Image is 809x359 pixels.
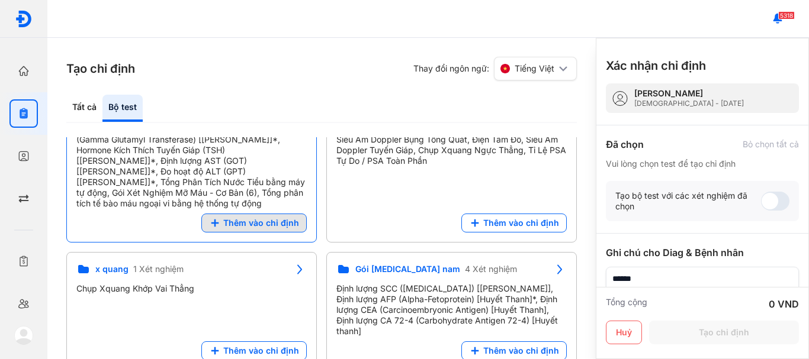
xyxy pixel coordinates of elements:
[336,124,567,166] div: Siêu Âm [PERSON_NAME] + Màng Tim Qua Thành Ngực, Siêu Âm Doppler Bụng Tổng Quát, Điện Tâm Đồ, Siê...
[606,137,644,151] div: Đã chọn
[66,60,135,77] h3: Tạo chỉ định
[355,264,460,274] span: Gói [MEDICAL_DATA] nam
[649,321,799,344] button: Tạo chỉ định
[14,326,33,345] img: logo
[606,297,647,311] div: Tổng cộng
[634,88,744,99] div: [PERSON_NAME]
[606,321,642,344] button: Huỷ
[778,11,795,20] span: 5318
[15,10,33,28] img: logo
[76,124,307,209] div: Định lượng Glucose lúc đói [Huyết Tương], Đo hoạt độ GGT (Gamma Glutamyl Transferase) [[PERSON_NA...
[336,283,567,337] div: Định lượng SCC ([MEDICAL_DATA]) [[PERSON_NAME]], Định lượng AFP (Alpha-Fetoprotein) [Huyết Thanh]...
[461,214,567,232] button: Thêm vào chỉ định
[76,283,307,294] div: Chụp Xquang Khớp Vai Thẳng
[66,95,102,122] div: Tất cả
[483,218,559,228] span: Thêm vào chỉ định
[606,245,799,260] div: Ghi chú cho Diag & Bệnh nhân
[102,95,143,122] div: Bộ test
[769,297,799,311] div: 0 VND
[413,57,577,80] div: Thay đổi ngôn ngữ:
[634,99,744,108] div: [DEMOGRAPHIC_DATA] - [DATE]
[201,214,307,232] button: Thêm vào chỉ định
[483,345,559,356] span: Thêm vào chỉ định
[606,159,799,169] div: Vui lòng chọn test để tạo chỉ định
[606,57,706,74] h3: Xác nhận chỉ định
[223,345,299,356] span: Thêm vào chỉ định
[615,190,761,212] div: Tạo bộ test với các xét nghiệm đã chọn
[465,264,517,274] span: 4 Xét nghiệm
[743,139,799,150] div: Bỏ chọn tất cả
[133,264,184,274] span: 1 Xét nghiệm
[95,264,129,274] span: x quang
[515,63,554,74] span: Tiếng Việt
[223,218,299,228] span: Thêm vào chỉ định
